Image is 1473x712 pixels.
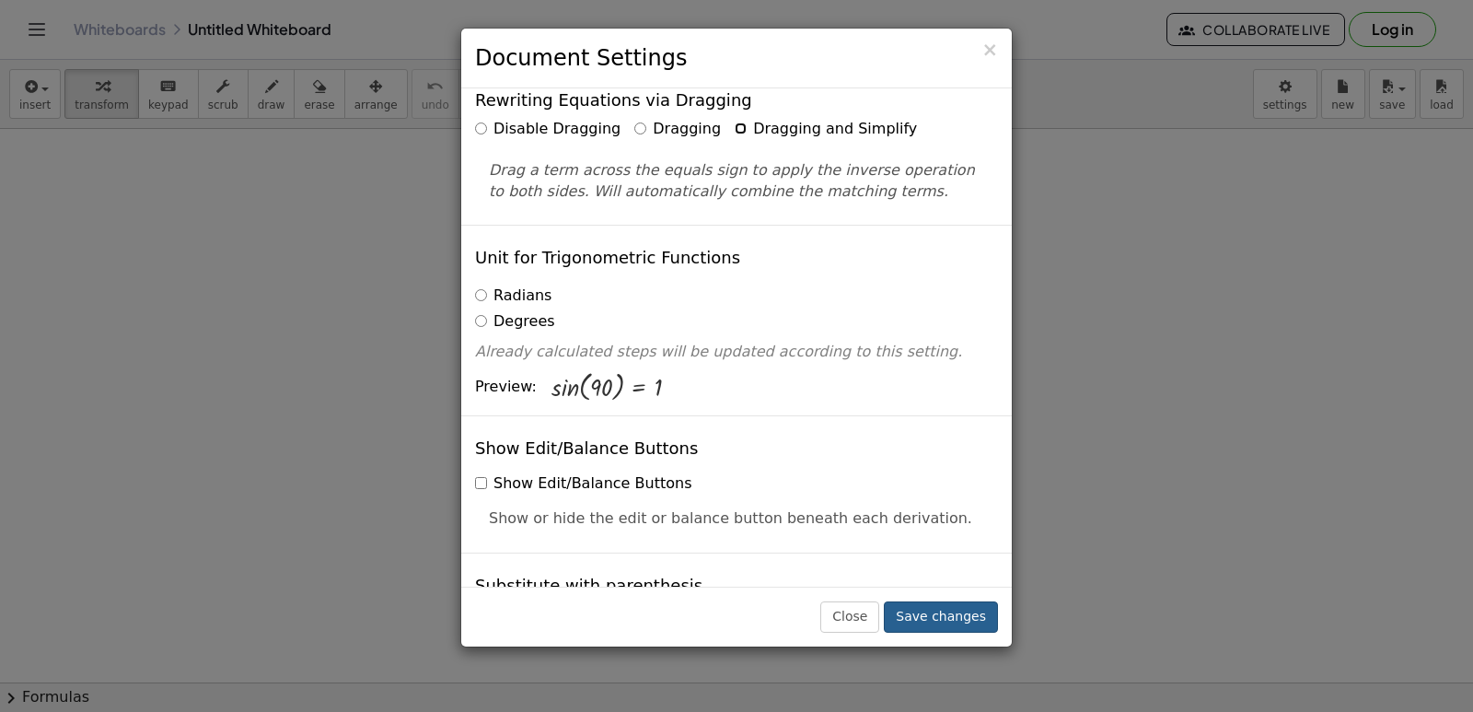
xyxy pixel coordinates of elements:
[475,91,752,110] h4: Rewriting Equations via Dragging
[475,119,621,140] label: Disable Dragging
[475,473,691,495] label: Show Edit/Balance Buttons
[489,160,984,203] p: Drag a term across the equals sign to apply the inverse operation to both sides. Will automatical...
[475,286,551,307] label: Radians
[475,315,487,327] input: Degrees
[981,39,998,61] span: ×
[489,508,984,530] p: Show or hide the edit or balance button beneath each derivation.
[475,439,698,458] h4: Show Edit/Balance Buttons
[884,601,998,633] button: Save changes
[475,377,537,398] span: Preview:
[634,123,646,134] input: Dragging
[981,41,998,60] button: Close
[475,477,487,489] input: Show Edit/Balance Buttons
[475,249,740,267] h4: Unit for Trigonometric Functions
[735,123,747,134] input: Dragging and Simplify
[475,42,998,74] h3: Document Settings
[475,123,487,134] input: Disable Dragging
[735,119,917,140] label: Dragging and Simplify
[475,311,555,333] label: Degrees
[634,119,721,140] label: Dragging
[475,289,487,301] input: Radians
[820,601,879,633] button: Close
[475,342,998,363] p: Already calculated steps will be updated according to this setting.
[475,577,702,595] h4: Substitute with parenthesis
